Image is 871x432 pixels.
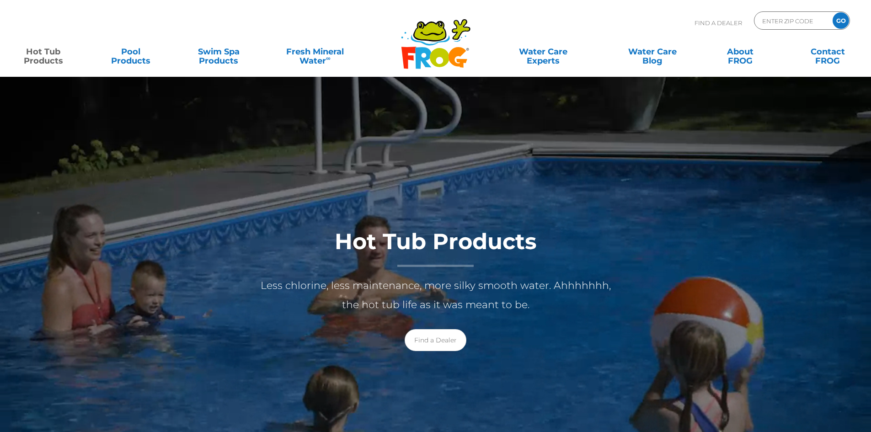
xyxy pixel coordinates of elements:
a: PoolProducts [97,43,165,61]
a: Swim SpaProducts [185,43,253,61]
a: Water CareBlog [618,43,686,61]
sup: ∞ [326,54,331,62]
a: Find a Dealer [405,329,466,351]
h1: Hot Tub Products [253,229,619,267]
a: ContactFROG [794,43,862,61]
a: Fresh MineralWater∞ [272,43,358,61]
p: Less chlorine, less maintenance, more silky smooth water. Ahhhhhhh, the hot tub life as it was me... [253,276,619,315]
a: Water CareExperts [488,43,598,61]
input: Zip Code Form [761,14,823,27]
a: Hot TubProducts [9,43,77,61]
a: AboutFROG [706,43,774,61]
input: GO [833,12,849,29]
p: Find A Dealer [695,11,742,34]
